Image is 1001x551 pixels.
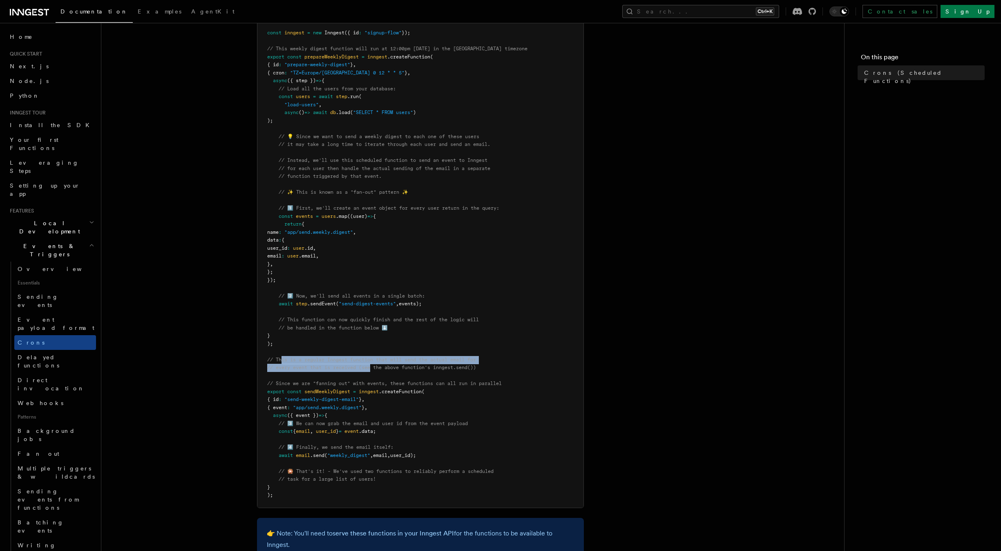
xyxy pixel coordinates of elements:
span: , [396,301,399,307]
span: Sending events [18,293,58,308]
a: Your first Functions [7,132,96,155]
span: = [353,389,356,394]
span: : [287,405,290,410]
span: AgentKit [191,8,235,15]
span: : [359,30,362,36]
span: user_id [267,245,287,251]
a: Overview [14,262,96,276]
a: Sending events from functions [14,484,96,515]
span: }); [402,30,410,36]
span: // be handled in the function below ⬇️ [279,325,388,331]
button: Events & Triggers [7,239,96,262]
span: : [279,396,282,402]
span: await [313,110,327,115]
span: email [267,253,282,259]
span: "signup-flow" [364,30,402,36]
span: { event [267,405,287,410]
span: inngest [284,30,304,36]
span: = [339,428,342,434]
span: export [267,389,284,394]
span: db [330,110,336,115]
span: .createFunction [379,389,422,394]
span: .load [336,110,350,115]
a: Multiple triggers & wildcards [14,461,96,484]
span: Local Development [7,219,89,235]
span: : [282,253,284,259]
a: Examples [133,2,186,22]
span: data [267,237,279,243]
span: ((user) [347,213,367,219]
span: , [353,229,356,235]
span: Webhooks [18,400,63,406]
span: const [279,213,293,219]
a: Crons [14,335,96,350]
a: Direct invocation [14,373,96,396]
span: const [267,30,282,36]
span: ) [413,110,416,115]
a: Node.js [7,74,96,88]
span: , [370,452,373,458]
span: { [324,412,327,418]
span: step [296,301,307,307]
span: : [279,62,282,67]
span: // 4️⃣ Finally, we send the email itself: [279,444,393,450]
span: .send [310,452,324,458]
span: Inngest tour [7,110,46,116]
span: // every event that is received (see the above function's inngest.send()) [267,365,476,370]
span: async [273,78,287,83]
span: email [296,428,310,434]
a: Background jobs [14,423,96,446]
span: .email [299,253,316,259]
span: }; [267,269,273,275]
span: Next.js [10,63,49,69]
span: .map [336,213,347,219]
span: ( [430,54,433,60]
span: inngest [359,389,379,394]
span: const [287,54,302,60]
span: => [316,78,322,83]
span: // Since we are "fanning out" with events, these functions can all run in parallel [267,381,502,386]
span: Essentials [14,276,96,289]
span: inngest [367,54,387,60]
a: serve these functions in your Inngest API [333,529,454,537]
span: // 2️⃣ Now, we'll send all events in a single batch: [279,293,425,299]
a: Python [7,88,96,103]
span: => [319,412,324,418]
span: // This weekly digest function will run at 12:00pm [DATE] in the [GEOGRAPHIC_DATA] timezone [267,46,527,52]
span: : [287,245,290,251]
span: ( [359,94,362,99]
h4: On this page [861,52,985,65]
span: } [336,428,339,434]
a: Webhooks [14,396,96,410]
span: new [313,30,322,36]
span: Patterns [14,410,96,423]
a: Crons (Scheduled Functions) [861,65,985,88]
span: { [293,428,296,434]
span: ); [267,341,273,347]
span: } [267,261,270,267]
span: Documentation [60,8,128,15]
span: : [279,229,282,235]
span: , [362,396,364,402]
span: { [373,213,376,219]
span: Events & Triggers [7,242,89,258]
span: prepareWeeklyDigest [304,54,359,60]
a: AgentKit [186,2,239,22]
span: ( [350,110,353,115]
span: : [279,237,282,243]
span: .data; [359,428,376,434]
span: await [319,94,333,99]
span: events [296,213,313,219]
span: Crons (Scheduled Functions) [864,69,985,85]
span: export [267,54,284,60]
span: // it may take a long time to iterate through each user and send an email. [279,141,490,147]
span: } [267,484,270,490]
button: Toggle dark mode [829,7,849,16]
span: await [279,452,293,458]
span: Fan out [18,450,59,457]
span: Background jobs [18,428,75,442]
span: { [282,237,284,243]
a: Home [7,29,96,44]
span: = [316,213,319,219]
button: Local Development [7,216,96,239]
